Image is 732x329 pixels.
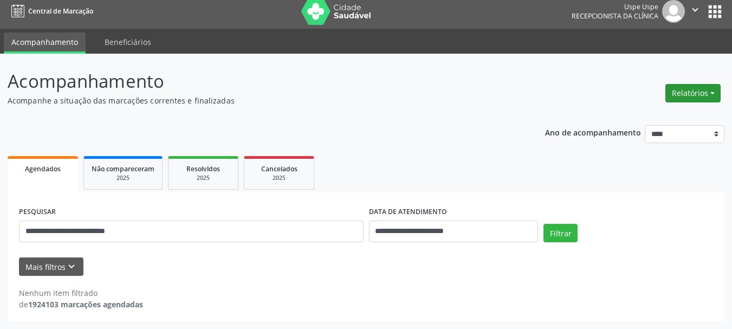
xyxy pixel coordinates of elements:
label: DATA DE ATENDIMENTO [369,204,447,221]
div: Uspe Uspe [572,2,658,11]
div: 2025 [252,174,306,182]
button: apps [705,2,724,21]
div: 2025 [92,174,154,182]
button: Relatórios [665,84,721,102]
span: Resolvidos [186,164,220,173]
span: Não compareceram [92,164,154,173]
p: Ano de acompanhamento [545,125,641,139]
a: Beneficiários [97,33,159,51]
div: 2025 [176,174,230,182]
span: Central de Marcação [28,7,93,16]
div: de [19,299,143,310]
i:  [689,4,701,16]
button: Mais filtroskeyboard_arrow_down [19,257,83,276]
p: Acompanhamento [8,68,509,95]
p: Acompanhe a situação das marcações correntes e finalizadas [8,95,509,106]
i: keyboard_arrow_down [66,261,77,273]
span: Agendados [25,164,61,173]
button: Filtrar [543,224,578,242]
strong: 1924103 marcações agendadas [28,299,143,309]
a: Central de Marcação [8,2,93,20]
label: PESQUISAR [19,204,56,221]
a: Acompanhamento [4,33,86,54]
span: Recepcionista da clínica [572,11,658,21]
span: Cancelados [261,164,297,173]
div: Nenhum item filtrado [19,287,143,299]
